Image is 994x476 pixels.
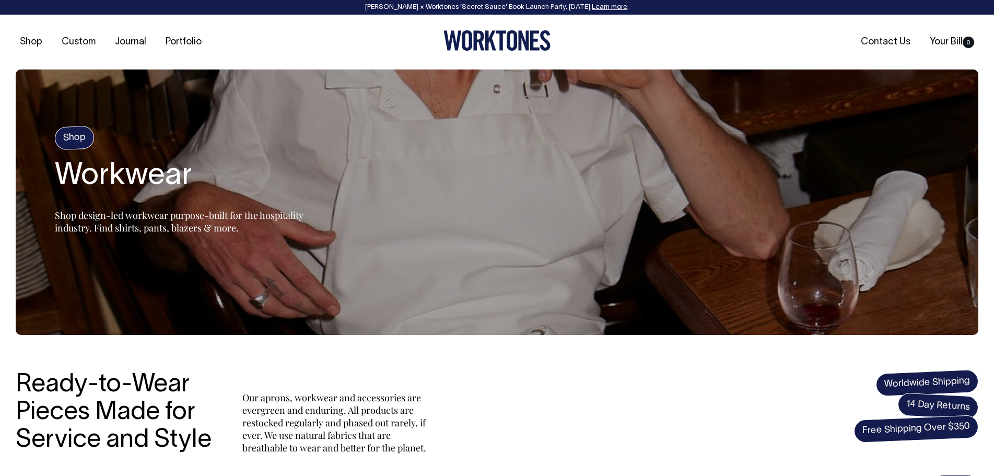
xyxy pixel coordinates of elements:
a: Learn more [592,4,627,10]
span: Shop design-led workwear purpose-built for the hospitality industry. Find shirts, pants, blazers ... [55,209,303,234]
h2: Workwear [55,160,316,193]
a: Portfolio [161,33,206,51]
a: Journal [111,33,150,51]
span: 0 [963,37,974,48]
p: Our aprons, workwear and accessories are evergreen and enduring. All products are restocked regul... [242,391,430,454]
div: [PERSON_NAME] × Worktones ‘Secret Sauce’ Book Launch Party, [DATE]. . [10,4,984,11]
a: Custom [57,33,100,51]
a: Your Bill0 [926,33,978,51]
a: Contact Us [857,33,915,51]
h4: Shop [54,126,95,150]
h3: Ready-to-Wear Pieces Made for Service and Style [16,371,219,454]
a: Shop [16,33,46,51]
span: 14 Day Returns [897,392,979,420]
span: Worldwide Shipping [875,369,979,397]
span: Free Shipping Over $350 [853,415,979,443]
